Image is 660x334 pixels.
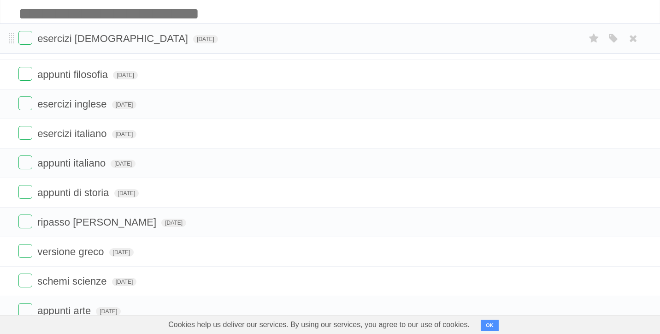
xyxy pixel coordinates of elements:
[37,246,106,257] span: versione greco
[37,187,111,198] span: appunti di storia
[37,305,93,316] span: appunti arte
[37,275,109,287] span: schemi scienze
[193,35,218,43] span: [DATE]
[37,216,159,228] span: ripasso [PERSON_NAME]
[18,274,32,287] label: Done
[18,244,32,258] label: Done
[111,160,136,168] span: [DATE]
[18,67,32,81] label: Done
[18,215,32,228] label: Done
[161,219,186,227] span: [DATE]
[159,316,479,334] span: Cookies help us deliver our services. By using our services, you agree to our use of cookies.
[112,130,137,138] span: [DATE]
[37,98,109,110] span: esercizi inglese
[481,320,499,331] button: OK
[585,31,603,46] label: Star task
[112,101,137,109] span: [DATE]
[37,33,190,44] span: esercizi [DEMOGRAPHIC_DATA]
[18,303,32,317] label: Done
[18,96,32,110] label: Done
[37,157,108,169] span: appunti italiano
[96,307,121,316] span: [DATE]
[18,31,32,45] label: Done
[18,126,32,140] label: Done
[112,278,137,286] span: [DATE]
[113,71,138,79] span: [DATE]
[109,248,134,256] span: [DATE]
[18,155,32,169] label: Done
[114,189,139,197] span: [DATE]
[37,128,109,139] span: esercizi italiano
[37,69,110,80] span: appunti filosofia
[18,185,32,199] label: Done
